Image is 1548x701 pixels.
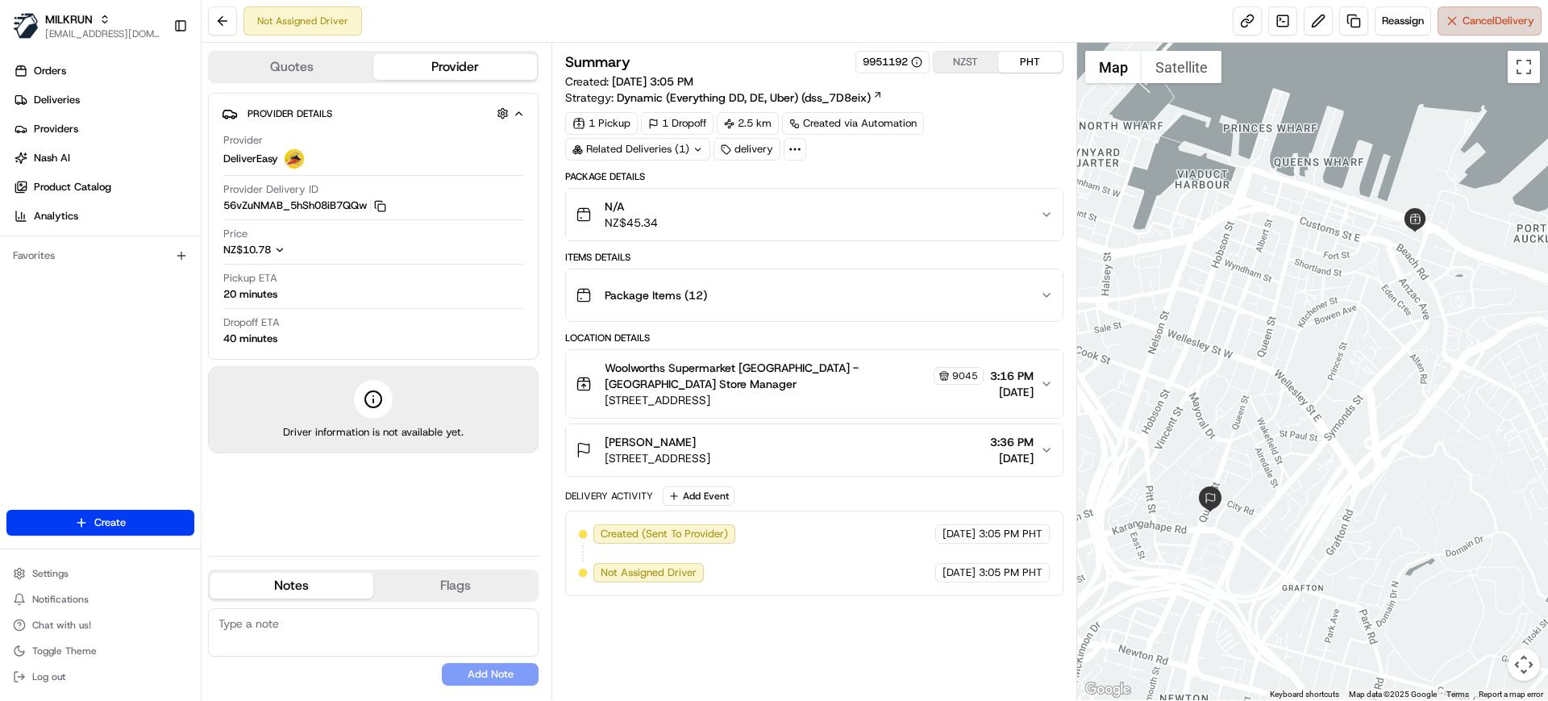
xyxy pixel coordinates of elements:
[605,360,930,392] span: Woolworths Supermarket [GEOGRAPHIC_DATA] - [GEOGRAPHIC_DATA] Store Manager
[717,112,779,135] div: 2.5 km
[13,13,39,39] img: MILKRUN
[943,527,976,541] span: [DATE]
[617,90,883,106] a: Dynamic (Everything DD, DE, Uber) (dss_7D8eix)
[34,180,111,194] span: Product Catalog
[34,122,78,136] span: Providers
[6,6,167,45] button: MILKRUNMILKRUN[EMAIL_ADDRESS][DOMAIN_NAME]
[1081,679,1134,700] a: Open this area in Google Maps (opens a new window)
[1085,51,1142,83] button: Show street map
[605,215,658,231] span: NZ$45.34
[605,287,707,303] span: Package Items ( 12 )
[1438,6,1542,35] button: CancelDelivery
[1142,51,1221,83] button: Show satellite imagery
[1508,649,1540,681] button: Map camera controls
[990,434,1034,450] span: 3:36 PM
[6,510,194,536] button: Create
[565,55,630,69] h3: Summary
[223,243,271,257] span: NZ$10.78
[565,73,693,90] span: Created:
[6,116,201,142] a: Providers
[34,64,66,78] span: Orders
[617,90,871,106] span: Dynamic (Everything DD, DE, Uber) (dss_7D8eix)
[605,198,658,215] span: N/A
[34,93,80,107] span: Deliveries
[32,670,65,683] span: Log out
[210,573,373,599] button: Notes
[641,112,714,135] div: 1 Dropoff
[565,332,1063,344] div: Location Details
[863,55,922,69] button: 9951192
[979,565,1042,580] span: 3:05 PM PHT
[990,450,1034,466] span: [DATE]
[566,269,1062,321] button: Package Items (12)
[373,573,537,599] button: Flags
[612,74,693,89] span: [DATE] 3:05 PM
[32,567,69,580] span: Settings
[979,527,1042,541] span: 3:05 PM PHT
[45,27,160,40] button: [EMAIL_ADDRESS][DOMAIN_NAME]
[222,100,525,127] button: Provider Details
[223,182,318,197] span: Provider Delivery ID
[566,189,1062,240] button: N/ANZ$45.34
[283,425,464,440] span: Driver information is not available yet.
[248,107,332,120] span: Provider Details
[6,640,194,662] button: Toggle Theme
[6,174,201,200] a: Product Catalog
[782,112,924,135] a: Created via Automation
[223,227,248,241] span: Price
[934,52,998,73] button: NZST
[6,87,201,113] a: Deliveries
[373,54,537,80] button: Provider
[663,486,734,506] button: Add Event
[565,490,653,503] div: Delivery Activity
[6,588,194,611] button: Notifications
[94,515,126,530] span: Create
[223,271,277,286] span: Pickup ETA
[34,209,78,223] span: Analytics
[605,434,696,450] span: [PERSON_NAME]
[6,203,201,229] a: Analytics
[6,58,201,84] a: Orders
[565,112,638,135] div: 1 Pickup
[1349,690,1437,699] span: Map data ©2025 Google
[565,170,1063,183] div: Package Details
[34,151,70,165] span: Nash AI
[32,645,97,657] span: Toggle Theme
[601,565,697,580] span: Not Assigned Driver
[565,251,1063,264] div: Items Details
[285,149,304,169] img: delivereasy_logo.png
[223,332,277,346] div: 40 minutes
[223,152,278,166] span: DeliverEasy
[223,198,386,213] button: 56vZuNMAB_5hSh08iB7QQw
[943,565,976,580] span: [DATE]
[32,619,91,632] span: Chat with us!
[45,11,93,27] span: MILKRUN
[1479,690,1543,699] a: Report a map error
[223,133,263,148] span: Provider
[223,243,365,257] button: NZ$10.78
[1270,689,1339,700] button: Keyboard shortcuts
[605,450,710,466] span: [STREET_ADDRESS]
[6,145,201,171] a: Nash AI
[1463,14,1534,28] span: Cancel Delivery
[6,562,194,585] button: Settings
[32,593,89,606] span: Notifications
[223,315,280,330] span: Dropoff ETA
[998,52,1063,73] button: PHT
[566,350,1062,418] button: Woolworths Supermarket [GEOGRAPHIC_DATA] - [GEOGRAPHIC_DATA] Store Manager9045[STREET_ADDRESS]3:1...
[210,54,373,80] button: Quotes
[6,614,194,636] button: Chat with us!
[601,527,728,541] span: Created (Sent To Provider)
[1446,690,1469,699] a: Terms (opens in new tab)
[565,90,883,106] div: Strategy:
[6,243,194,269] div: Favorites
[223,287,277,302] div: 20 minutes
[1382,14,1424,28] span: Reassign
[1375,6,1431,35] button: Reassign
[605,392,983,408] span: [STREET_ADDRESS]
[1081,679,1134,700] img: Google
[990,384,1034,400] span: [DATE]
